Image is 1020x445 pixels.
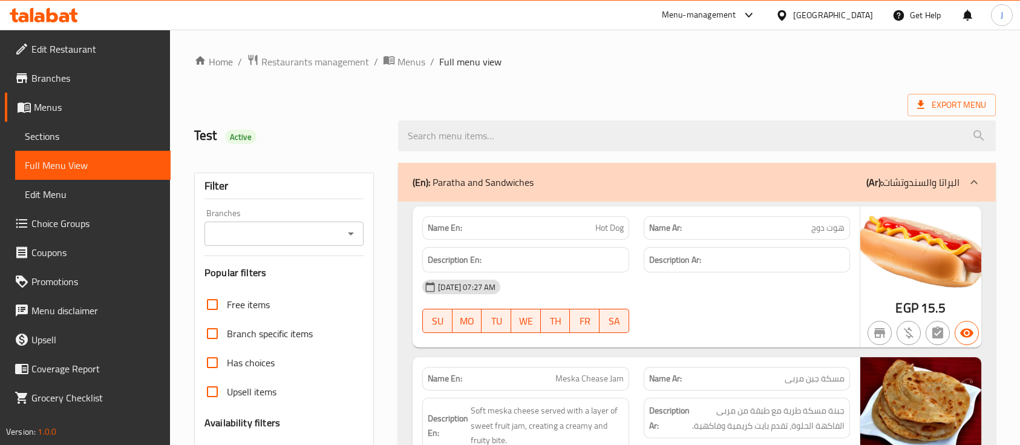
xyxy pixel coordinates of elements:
button: SU [422,309,453,333]
a: Grocery Checklist [5,383,171,412]
span: Promotions [31,274,161,289]
a: Edit Restaurant [5,35,171,64]
span: MO [457,312,477,330]
span: Meska Chease Jam [555,372,624,385]
span: Edit Restaurant [31,42,161,56]
a: Restaurants management [247,54,369,70]
strong: Description Ar: [649,252,701,268]
strong: Name Ar: [649,222,682,234]
span: Upsell items [227,384,276,399]
button: TU [482,309,511,333]
strong: Name En: [428,222,462,234]
span: Branch specific items [227,326,313,341]
span: SU [428,312,448,330]
span: J [1001,8,1003,22]
span: Coupons [31,245,161,260]
button: FR [570,309,600,333]
a: Choice Groups [5,209,171,238]
button: Available [955,321,979,345]
b: (Ar): [866,173,883,191]
a: Menus [5,93,171,122]
div: Filter [204,173,364,199]
span: EGP [895,296,918,320]
h2: Test [194,127,384,145]
span: Full Menu View [25,158,161,173]
span: جبنة مسكة طرية مع طبقة من مربى الفاكهة الحلوة، تقدم بايت كريمية وفاكهية. [692,403,845,433]
span: Sections [25,129,161,143]
b: (En): [413,173,430,191]
div: Active [225,130,257,144]
span: مسكة جبن مربی [785,372,845,385]
a: Upsell [5,325,171,354]
li: / [430,54,434,69]
a: Coupons [5,238,171,267]
span: Grocery Checklist [31,391,161,405]
a: Sections [15,122,171,151]
a: Menus [383,54,425,70]
div: Menu-management [662,8,736,22]
span: Branches [31,71,161,85]
span: FR [575,312,595,330]
span: Menu disclaimer [31,303,161,318]
input: search [398,120,996,151]
span: TU [486,312,506,330]
a: Edit Menu [15,180,171,209]
span: Menus [34,100,161,114]
nav: breadcrumb [194,54,996,70]
a: Full Menu View [15,151,171,180]
span: Has choices [227,355,275,370]
strong: Name Ar: [649,372,682,385]
button: Purchased item [897,321,921,345]
span: Full menu view [439,54,502,69]
button: TH [541,309,570,333]
span: Choice Groups [31,216,161,231]
h3: Availability filters [204,416,280,430]
span: 1.0.0 [38,424,56,440]
button: Not has choices [926,321,950,345]
span: Restaurants management [261,54,369,69]
button: MO [453,309,482,333]
strong: Description Ar: [649,403,690,433]
img: Hot_Dog638906323405429129.jpg [860,206,981,297]
a: Promotions [5,267,171,296]
span: Export Menu [907,94,996,116]
li: / [374,54,378,69]
button: SA [600,309,629,333]
span: Free items [227,297,270,312]
span: Menus [397,54,425,69]
button: Open [342,225,359,242]
span: Edit Menu [25,187,161,202]
a: Menu disclaimer [5,296,171,325]
strong: Description En: [428,252,482,268]
span: Export Menu [917,97,986,113]
span: Hot Dog [595,222,624,234]
button: Not branch specific item [868,321,892,345]
span: [DATE] 07:27 AM [433,282,500,293]
a: Home [194,54,233,69]
span: هوت دوج [811,222,845,234]
span: WE [516,312,536,330]
span: TH [546,312,566,330]
span: Upsell [31,332,161,347]
div: (En): Paratha and Sandwiches(Ar):البراتا والسندوتشات [398,163,996,202]
a: Branches [5,64,171,93]
span: SA [604,312,624,330]
span: 15.5 [921,296,946,320]
li: / [238,54,242,69]
span: Active [225,131,257,143]
strong: Description En: [428,411,468,441]
button: WE [511,309,541,333]
strong: Name En: [428,372,462,385]
p: Paratha and Sandwiches [413,175,534,190]
span: Version: [6,424,36,440]
p: البراتا والسندوتشات [866,175,960,190]
div: [GEOGRAPHIC_DATA] [793,8,873,22]
span: Coverage Report [31,361,161,376]
a: Coverage Report [5,354,171,383]
h3: Popular filters [204,266,364,280]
